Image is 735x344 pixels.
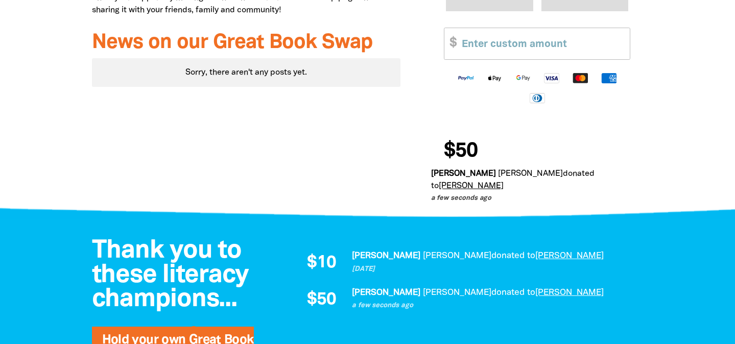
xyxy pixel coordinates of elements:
img: Google Pay logo [509,72,537,84]
div: Available payment methods [444,64,630,111]
span: Thank you to these literacy champions... [92,239,249,311]
em: [PERSON_NAME] [423,252,491,260]
div: Paginated content [296,249,633,314]
a: [PERSON_NAME] [535,252,604,260]
em: [PERSON_NAME] [431,170,496,177]
span: donated to [431,170,595,190]
span: donated to [491,289,535,296]
em: [PERSON_NAME] [352,289,420,296]
div: Donation stream [296,249,633,314]
div: Sorry, there aren't any posts yet. [92,58,401,87]
span: $50 [444,141,478,162]
input: Enter custom amount [455,28,630,59]
div: Donation stream [431,135,643,204]
em: [PERSON_NAME] [423,289,491,296]
em: [PERSON_NAME] [352,252,420,260]
img: American Express logo [595,72,623,84]
span: donated to [491,252,535,260]
img: Mastercard logo [566,72,595,84]
p: a few seconds ago [431,194,635,204]
p: a few seconds ago [352,301,633,311]
img: Apple Pay logo [480,72,509,84]
a: [PERSON_NAME] [439,182,504,190]
span: $ [444,28,457,59]
img: Diners Club logo [523,92,552,104]
img: Paypal logo [452,72,480,84]
a: [PERSON_NAME] [535,289,604,296]
span: $10 [307,255,336,272]
div: Paginated content [92,58,401,87]
span: $50 [307,291,336,309]
img: Visa logo [537,72,566,84]
p: [DATE] [352,264,633,274]
h3: News on our Great Book Swap [92,32,401,54]
em: [PERSON_NAME] [498,170,563,177]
